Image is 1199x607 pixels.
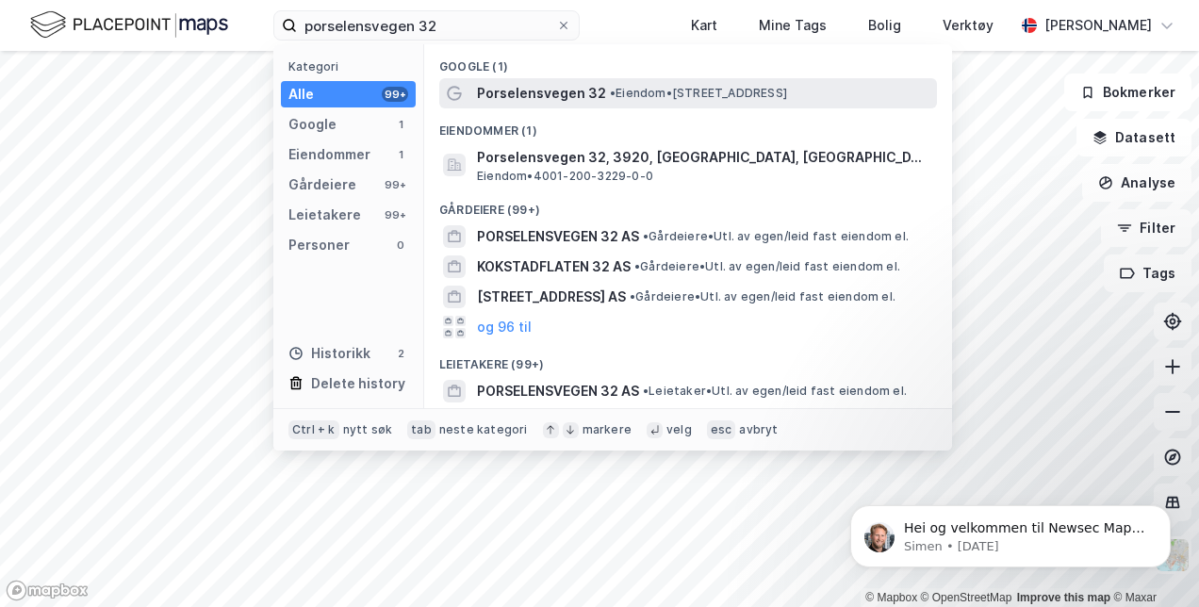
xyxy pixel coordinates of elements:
[921,591,1012,604] a: OpenStreetMap
[477,316,532,338] button: og 96 til
[477,286,626,308] span: [STREET_ADDRESS] AS
[393,117,408,132] div: 1
[424,342,952,376] div: Leietakere (99+)
[583,422,632,437] div: markere
[643,229,649,243] span: •
[288,143,370,166] div: Eiendommer
[382,177,408,192] div: 99+
[707,420,736,439] div: esc
[643,384,649,398] span: •
[297,11,556,40] input: Søk på adresse, matrikkel, gårdeiere, leietakere eller personer
[477,82,606,105] span: Porselensvegen 32
[288,420,339,439] div: Ctrl + k
[822,466,1199,598] iframe: Intercom notifications message
[424,188,952,221] div: Gårdeiere (99+)
[407,420,435,439] div: tab
[691,14,717,37] div: Kart
[288,234,350,256] div: Personer
[393,147,408,162] div: 1
[634,259,900,274] span: Gårdeiere • Utl. av egen/leid fast eiendom el.
[288,204,361,226] div: Leietakere
[30,8,228,41] img: logo.f888ab2527a4732fd821a326f86c7f29.svg
[382,87,408,102] div: 99+
[439,422,528,437] div: neste kategori
[1101,209,1191,247] button: Filter
[643,384,907,399] span: Leietaker • Utl. av egen/leid fast eiendom el.
[634,259,640,273] span: •
[759,14,827,37] div: Mine Tags
[424,44,952,78] div: Google (1)
[6,580,89,601] a: Mapbox homepage
[477,146,929,169] span: Porselensvegen 32, 3920, [GEOGRAPHIC_DATA], [GEOGRAPHIC_DATA]
[477,225,639,248] span: PORSELENSVEGEN 32 AS
[343,422,393,437] div: nytt søk
[288,342,370,365] div: Historikk
[739,422,778,437] div: avbryt
[288,83,314,106] div: Alle
[288,59,416,74] div: Kategori
[393,346,408,361] div: 2
[1082,164,1191,202] button: Analyse
[943,14,994,37] div: Verktøy
[868,14,901,37] div: Bolig
[288,113,337,136] div: Google
[865,591,917,604] a: Mapbox
[643,229,909,244] span: Gårdeiere • Utl. av egen/leid fast eiendom el.
[477,380,639,402] span: PORSELENSVEGEN 32 AS
[1044,14,1152,37] div: [PERSON_NAME]
[393,238,408,253] div: 0
[1076,119,1191,156] button: Datasett
[382,207,408,222] div: 99+
[477,169,653,184] span: Eiendom • 4001-200-3229-0-0
[288,173,356,196] div: Gårdeiere
[477,255,631,278] span: KOKSTADFLATEN 32 AS
[630,289,895,304] span: Gårdeiere • Utl. av egen/leid fast eiendom el.
[630,289,635,303] span: •
[424,108,952,142] div: Eiendommer (1)
[1104,254,1191,292] button: Tags
[666,422,692,437] div: velg
[1064,74,1191,111] button: Bokmerker
[610,86,616,100] span: •
[1017,591,1110,604] a: Improve this map
[311,372,405,395] div: Delete history
[610,86,787,101] span: Eiendom • [STREET_ADDRESS]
